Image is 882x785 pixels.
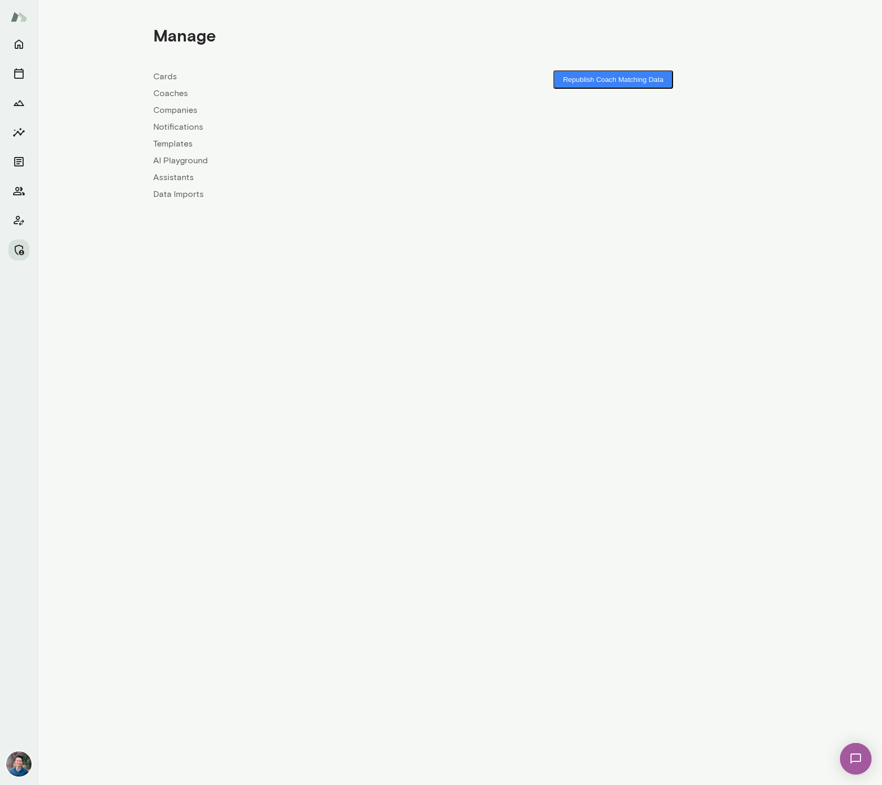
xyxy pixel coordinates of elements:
[8,181,29,202] button: Members
[153,70,460,83] a: Cards
[8,92,29,113] button: Growth Plan
[8,239,29,260] button: Manage
[153,121,460,133] a: Notifications
[553,70,673,89] button: Republish Coach Matching Data
[153,25,216,45] h4: Manage
[153,87,460,100] a: Coaches
[8,151,29,172] button: Documents
[10,7,27,27] img: Mento
[6,751,31,777] img: Alex Yu
[8,122,29,143] button: Insights
[8,210,29,231] button: Client app
[153,138,460,150] a: Templates
[153,154,460,167] a: AI Playground
[153,188,460,201] a: Data Imports
[153,104,460,117] a: Companies
[8,63,29,84] button: Sessions
[153,171,460,184] a: Assistants
[8,34,29,55] button: Home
